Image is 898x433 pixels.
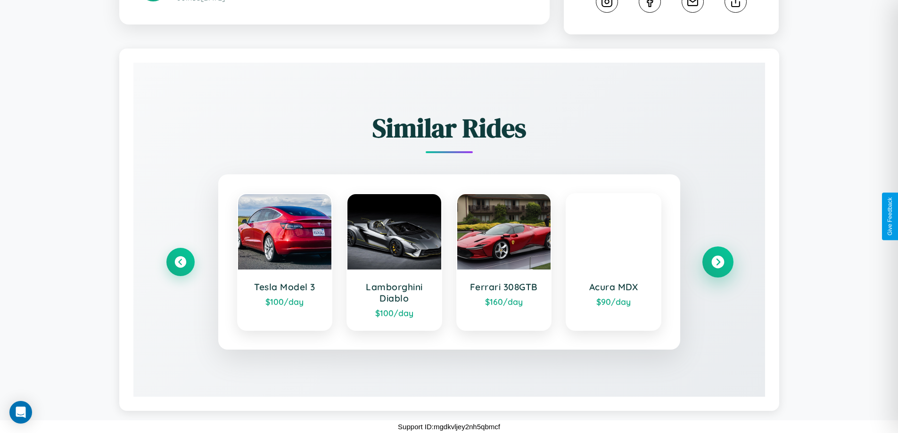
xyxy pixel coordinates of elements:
a: Lamborghini Diablo$100/day [346,193,442,331]
div: Open Intercom Messenger [9,401,32,424]
h2: Similar Rides [166,110,732,146]
h3: Lamborghini Diablo [357,281,432,304]
h3: Ferrari 308GTB [467,281,542,293]
a: Tesla Model 3$100/day [237,193,333,331]
div: Give Feedback [887,197,893,236]
div: $ 90 /day [576,296,651,307]
a: Acura MDX$90/day [566,193,661,331]
h3: Tesla Model 3 [247,281,322,293]
p: Support ID: mgdkvljey2nh5qbmcf [398,420,500,433]
div: $ 100 /day [357,308,432,318]
div: $ 160 /day [467,296,542,307]
div: $ 100 /day [247,296,322,307]
h3: Acura MDX [576,281,651,293]
a: Ferrari 308GTB$160/day [456,193,552,331]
